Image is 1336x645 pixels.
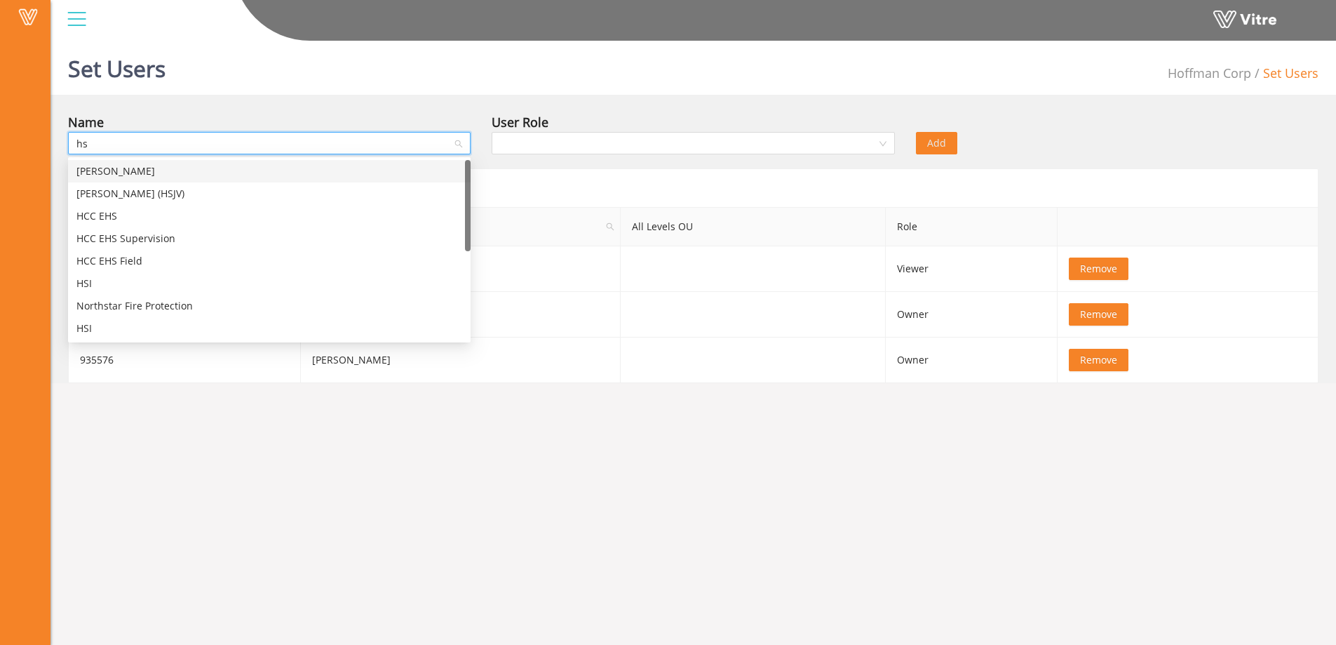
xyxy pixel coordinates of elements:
[1080,352,1117,368] span: Remove
[1069,303,1128,326] button: Remove
[1080,307,1117,322] span: Remove
[76,276,462,291] div: HSI
[1069,258,1128,280] button: Remove
[601,208,621,246] span: search
[76,208,462,224] div: HCC EHS
[76,164,462,179] div: [PERSON_NAME]
[76,321,462,336] div: HSI
[68,205,471,227] div: HCC EHS
[68,317,471,340] div: HSI
[621,208,886,246] th: All Levels OU
[76,231,462,246] div: HCC EHS Supervision
[68,227,471,250] div: HCC EHS Supervision
[897,262,929,275] span: Viewer
[68,182,471,205] div: Glen Krieger (HSJV)
[76,298,462,314] div: Northstar Fire Protection
[492,112,548,132] div: User Role
[68,295,471,317] div: Northstar Fire Protection
[68,160,471,182] div: Sarah Smithson
[68,250,471,272] div: HCC EHS Field
[1168,65,1251,81] span: 210
[1251,63,1318,83] li: Set Users
[916,132,957,154] button: Add
[68,112,104,132] div: Name
[897,353,929,366] span: Owner
[606,222,614,231] span: search
[897,307,929,321] span: Owner
[886,208,1058,246] th: Role
[1080,261,1117,277] span: Remove
[80,353,114,366] span: 935576
[68,168,1318,207] div: Form users
[68,35,166,95] h1: Set Users
[76,253,462,269] div: HCC EHS Field
[68,272,471,295] div: HSI
[301,338,621,383] td: [PERSON_NAME]
[76,186,462,201] div: [PERSON_NAME] (HSJV)
[1069,349,1128,371] button: Remove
